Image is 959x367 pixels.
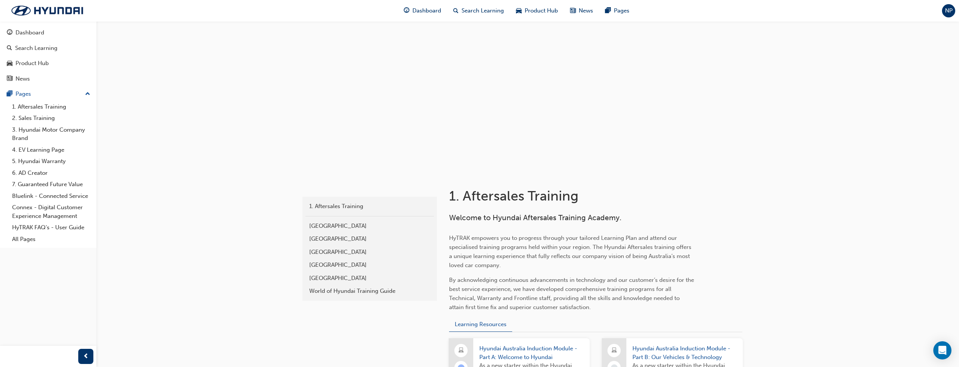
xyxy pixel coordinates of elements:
[3,56,93,70] a: Product Hub
[605,6,611,16] span: pages-icon
[449,213,621,222] span: Welcome to Hyundai Aftersales Training Academy.
[15,28,44,37] div: Dashboard
[9,233,93,245] a: All Pages
[309,235,430,243] div: [GEOGRAPHIC_DATA]
[632,344,737,361] span: Hyundai Australia Induction Module - Part B: Our Vehicles & Technology
[309,222,430,230] div: [GEOGRAPHIC_DATA]
[3,72,93,86] a: News
[599,3,635,19] a: pages-iconPages
[305,232,434,246] a: [GEOGRAPHIC_DATA]
[9,202,93,222] a: Connex - Digital Customer Experience Management
[449,235,693,269] span: HyTRAK empowers you to progress through your tailored Learning Plan and attend our specialised tr...
[7,76,12,82] span: news-icon
[9,167,93,179] a: 6. AD Creator
[305,272,434,285] a: [GEOGRAPHIC_DATA]
[7,91,12,98] span: pages-icon
[309,202,430,211] div: 1. Aftersales Training
[15,90,31,98] div: Pages
[305,258,434,272] a: [GEOGRAPHIC_DATA]
[85,89,90,99] span: up-icon
[570,6,576,16] span: news-icon
[15,75,30,83] div: News
[942,4,955,17] button: NP
[453,6,459,16] span: search-icon
[9,144,93,156] a: 4. EV Learning Page
[9,156,93,167] a: 5. Hyundai Warranty
[9,112,93,124] a: 2. Sales Training
[398,3,447,19] a: guage-iconDashboard
[305,246,434,259] a: [GEOGRAPHIC_DATA]
[9,124,93,144] a: 3. Hyundai Motor Company Brand
[4,3,91,19] img: Trak
[516,6,522,16] span: car-icon
[447,3,510,19] a: search-iconSearch Learning
[3,87,93,101] button: Pages
[3,26,93,40] a: Dashboard
[9,222,93,233] a: HyTRAK FAQ's - User Guide
[9,190,93,202] a: Bluelink - Connected Service
[7,45,12,52] span: search-icon
[614,6,629,15] span: Pages
[462,6,504,15] span: Search Learning
[7,60,12,67] span: car-icon
[404,6,409,16] span: guage-icon
[564,3,599,19] a: news-iconNews
[412,6,441,15] span: Dashboard
[7,30,12,36] span: guage-icon
[15,59,49,68] div: Product Hub
[449,277,696,311] span: By acknowledging continuous advancements in technology and our customer’s desire for the best ser...
[579,6,593,15] span: News
[479,344,584,361] span: Hyundai Australia Induction Module - Part A: Welcome to Hyundai
[449,188,697,204] h1: 1. Aftersales Training
[305,219,434,233] a: [GEOGRAPHIC_DATA]
[3,24,93,87] button: DashboardSearch LearningProduct HubNews
[9,101,93,113] a: 1. Aftersales Training
[9,179,93,190] a: 7. Guaranteed Future Value
[309,287,430,295] div: World of Hyundai Training Guide
[945,6,953,15] span: NP
[459,346,464,356] span: laptop-icon
[525,6,558,15] span: Product Hub
[933,341,951,359] div: Open Intercom Messenger
[449,317,512,332] button: Learning Resources
[510,3,564,19] a: car-iconProduct Hub
[309,248,430,257] div: [GEOGRAPHIC_DATA]
[3,41,93,55] a: Search Learning
[83,352,89,361] span: prev-icon
[612,346,617,356] span: laptop-icon
[305,285,434,298] a: World of Hyundai Training Guide
[305,200,434,213] a: 1. Aftersales Training
[309,274,430,283] div: [GEOGRAPHIC_DATA]
[309,261,430,269] div: [GEOGRAPHIC_DATA]
[15,44,57,53] div: Search Learning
